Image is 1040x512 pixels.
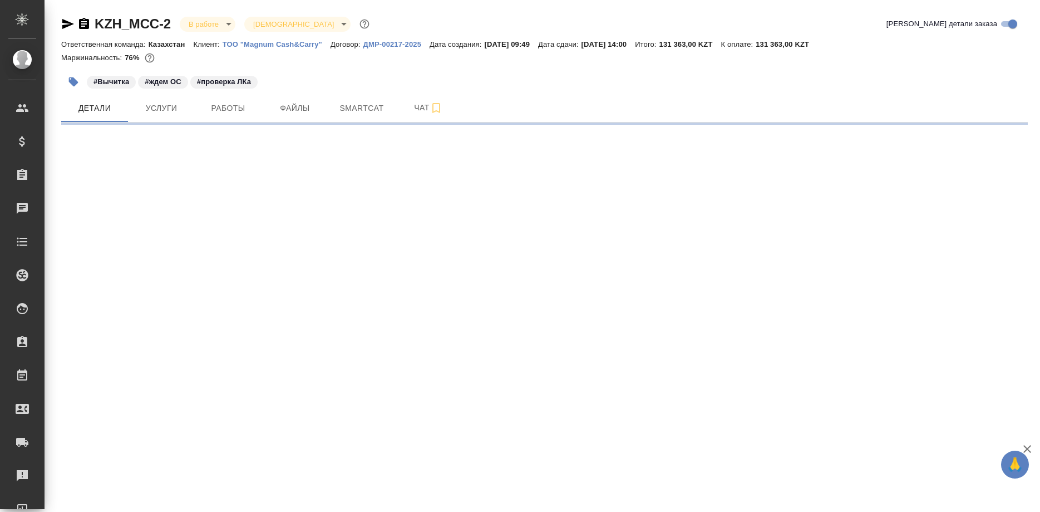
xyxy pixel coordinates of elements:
[223,39,331,48] a: ТОО "Magnum Cash&Carry"
[244,17,351,32] div: В работе
[61,17,75,31] button: Скопировать ссылку для ЯМессенджера
[77,17,91,31] button: Скопировать ссылку
[335,101,388,115] span: Smartcat
[61,53,125,62] p: Маржинальность:
[93,76,129,87] p: #Вычитка
[1001,451,1029,479] button: 🙏
[430,101,443,115] svg: Подписаться
[142,51,157,65] button: 4425.06 RUB;
[721,40,756,48] p: К оплате:
[61,70,86,94] button: Добавить тэг
[145,76,181,87] p: #ждем ОС
[135,101,188,115] span: Услуги
[149,40,194,48] p: Казахстан
[331,40,363,48] p: Договор:
[68,101,121,115] span: Детали
[250,19,337,29] button: [DEMOGRAPHIC_DATA]
[484,40,538,48] p: [DATE] 09:49
[197,76,251,87] p: #проверка ЛКа
[659,40,721,48] p: 131 363,00 KZT
[201,101,255,115] span: Работы
[193,40,222,48] p: Клиент:
[268,101,322,115] span: Файлы
[363,39,430,48] a: ДМР-00217-2025
[756,40,817,48] p: 131 363,00 KZT
[635,40,659,48] p: Итого:
[137,76,189,86] span: ждем ОС
[886,18,997,30] span: [PERSON_NAME] детали заказа
[86,76,137,86] span: Вычитка
[185,19,222,29] button: В работе
[581,40,635,48] p: [DATE] 14:00
[363,40,430,48] p: ДМР-00217-2025
[95,16,171,31] a: KZH_MCC-2
[402,101,455,115] span: Чат
[538,40,581,48] p: Дата сдачи:
[180,17,235,32] div: В работе
[1006,453,1024,476] span: 🙏
[125,53,142,62] p: 76%
[357,17,372,31] button: Доп статусы указывают на важность/срочность заказа
[189,76,259,86] span: проверка ЛКа
[61,40,149,48] p: Ответственная команда:
[223,40,331,48] p: ТОО "Magnum Cash&Carry"
[430,40,484,48] p: Дата создания:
